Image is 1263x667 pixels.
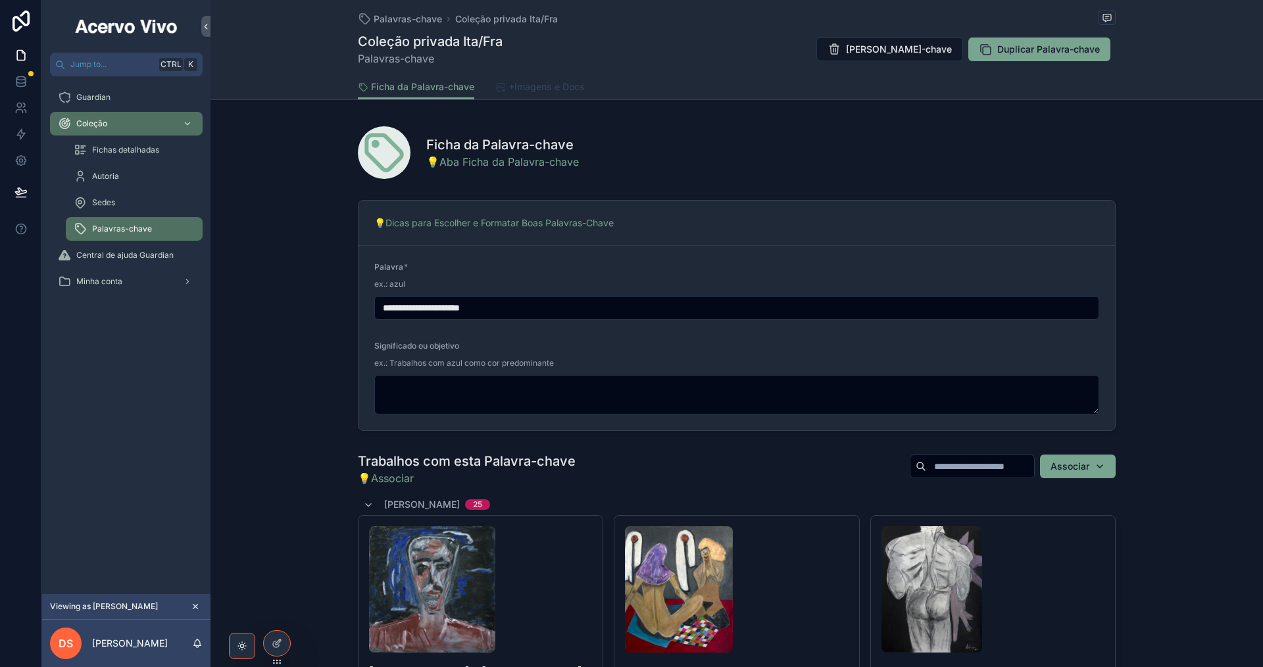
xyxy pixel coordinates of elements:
[1040,455,1116,478] button: Associar
[66,217,203,241] a: Palavras-chave
[371,80,474,93] span: Ficha da Palavra-chave
[50,270,203,293] a: Minha conta
[374,12,442,26] span: Palavras-chave
[358,51,503,66] span: Palavras-chave
[495,75,585,101] a: +Imagens e Docs
[374,217,614,228] a: 💡Dicas para Escolher e Formatar Boas Palavras-Chave
[508,80,585,93] span: +Imagens e Docs
[358,32,503,51] h1: Coleção privada Ita/Fra
[66,191,203,214] a: Sedes
[358,452,576,470] h1: Trabalhos com esta Palavra-chave
[70,59,154,70] span: Jump to...
[374,358,554,368] span: ex.: Trabalhos com azul como cor predominante
[66,138,203,162] a: Fichas detalhadas
[358,470,576,486] a: 💡Associar
[76,250,174,260] span: Central de ajuda Guardian
[42,76,210,310] div: scrollable content
[50,53,203,76] button: Jump to...CtrlK
[369,526,495,653] img: Francisco-Antônio-Stockinger,-2020-acrílica-sobre-tela--70-x-70-cm---00042-web.jpg
[50,112,203,136] a: Coleção
[76,276,122,287] span: Minha conta
[473,499,482,510] div: 25
[358,75,474,100] a: Ficha da Palavra-chave
[997,43,1100,56] span: Duplicar Palavra-chave
[92,224,152,234] span: Palavras-chave
[1051,460,1089,473] span: Associar
[92,637,168,650] p: [PERSON_NAME]
[455,12,558,26] a: Coleção privada Ita/Fra
[358,12,442,26] a: Palavras-chave
[59,635,73,651] span: DS
[374,341,459,351] span: Significado ou objetivo
[92,197,115,208] span: Sedes
[50,243,203,267] a: Central de ajuda Guardian
[816,37,963,61] button: [PERSON_NAME]-chave
[968,37,1110,61] button: Duplicar Palavra-chave
[374,279,405,289] span: ex.: azul
[384,498,460,511] span: [PERSON_NAME]
[159,58,183,71] span: Ctrl
[426,136,579,154] h1: Ficha da Palavra-chave
[66,164,203,188] a: Autoria
[50,86,203,109] a: Guardian
[92,171,119,182] span: Autoria
[374,262,403,272] span: Palavra
[426,154,579,170] a: 💡Aba Ficha da Palavra-chave
[50,601,158,612] span: Viewing as [PERSON_NAME]
[92,145,159,155] span: Fichas detalhadas
[76,92,111,103] span: Guardian
[881,526,983,653] img: Fora-da-margem,-2021-acrílica-e-carvão-sobre-tela-100-x-80-cm---00032-web.jpg
[625,526,732,653] img: Fora-da-margem,-2021-acrílica-sobre-tela--120-x-100-cm---00033-web.jpg
[73,16,180,37] img: App logo
[846,43,952,56] span: [PERSON_NAME]-chave
[76,118,107,129] span: Coleção
[186,59,196,70] span: K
